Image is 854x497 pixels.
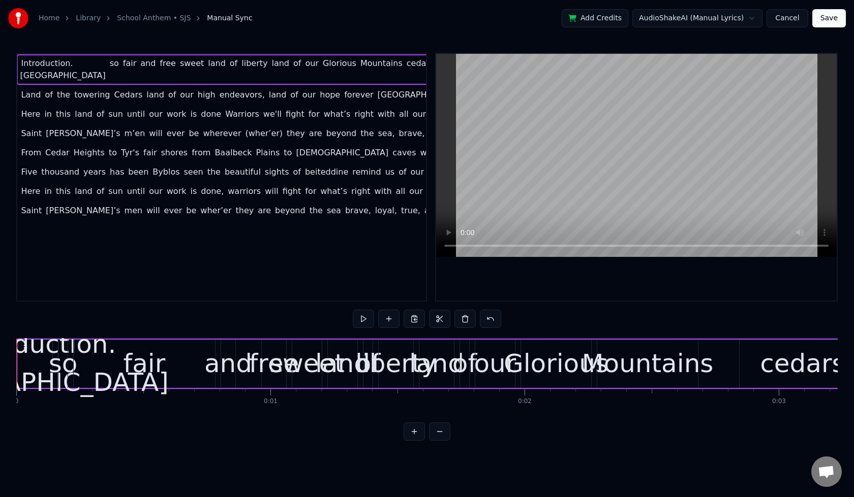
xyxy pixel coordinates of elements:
[377,108,396,120] span: with
[127,166,149,178] span: been
[206,166,222,178] span: the
[148,127,163,139] span: will
[43,108,53,120] span: in
[323,108,352,120] span: what’s
[49,345,78,383] div: so
[282,185,302,197] span: fight
[117,13,191,23] a: School Anthem • SJS
[151,166,180,178] span: Byblos
[229,57,238,69] span: of
[191,147,211,158] span: from
[351,166,382,178] span: remind
[142,147,158,158] span: fair
[40,166,80,178] span: thousand
[45,127,121,139] span: [PERSON_NAME]’s
[207,13,252,23] span: Manual Sync
[304,185,317,197] span: for
[319,185,348,197] span: what’s
[423,205,441,216] span: and
[219,89,266,101] span: endeavors,
[295,147,389,158] span: [DEMOGRAPHIC_DATA]
[20,166,38,178] span: Five
[315,345,370,383] div: land
[262,108,283,120] span: we'll
[108,147,118,158] span: to
[8,8,28,28] img: youka
[268,89,288,101] span: land
[45,205,121,216] span: [PERSON_NAME]’s
[44,89,53,101] span: of
[76,13,101,23] a: Library
[350,185,372,197] span: right
[139,57,157,69] span: and
[20,89,42,101] span: Land
[377,127,396,139] span: sea,
[562,9,628,27] button: Add Credits
[56,89,71,101] span: the
[55,185,72,197] span: this
[374,185,393,197] span: with
[73,147,106,158] span: Heights
[160,147,189,158] span: shores
[20,57,106,81] span: Introduction. [GEOGRAPHIC_DATA]
[213,147,253,158] span: Baalbeck
[224,166,262,178] span: beautiful
[811,456,842,487] div: Open chat
[292,57,302,69] span: of
[124,205,144,216] span: men
[301,89,317,101] span: our
[43,185,53,197] span: in
[353,108,375,120] span: right
[772,397,786,406] div: 0:03
[319,89,341,101] span: hope
[235,205,255,216] span: they
[308,127,323,139] span: are
[377,89,467,101] span: [GEOGRAPHIC_DATA],
[426,185,452,197] span: might
[408,185,424,197] span: our
[304,57,320,69] span: our
[391,147,417,158] span: caves
[124,345,166,383] div: fair
[308,108,321,120] span: for
[474,345,516,383] div: our
[344,205,372,216] span: brave,
[419,147,441,158] span: what
[760,345,845,383] div: cedars
[398,108,410,120] span: all
[283,147,293,158] span: to
[322,57,357,69] span: Glorious
[189,108,198,120] span: is
[355,345,437,383] div: liberty
[44,147,71,158] span: Cedar
[126,108,146,120] span: until
[96,108,105,120] span: of
[120,147,140,158] span: Tyr's
[812,9,846,27] button: Save
[343,89,374,101] span: forever
[197,89,217,101] span: high
[400,205,421,216] span: true,
[166,185,188,197] span: work
[227,185,262,197] span: warriors
[189,185,198,197] span: is
[96,185,105,197] span: of
[148,108,164,120] span: our
[398,166,407,178] span: of
[292,166,302,178] span: of
[179,57,205,69] span: sweet
[166,108,188,120] span: work
[159,57,177,69] span: free
[207,57,227,69] span: land
[148,185,164,197] span: our
[200,108,222,120] span: done
[518,397,532,406] div: 0:02
[20,185,41,197] span: Here
[412,108,428,120] span: our
[73,89,111,101] span: towering
[163,205,184,216] span: ever
[325,127,358,139] span: beyond
[359,127,375,139] span: the
[113,89,143,101] span: Cedars
[145,205,161,216] span: will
